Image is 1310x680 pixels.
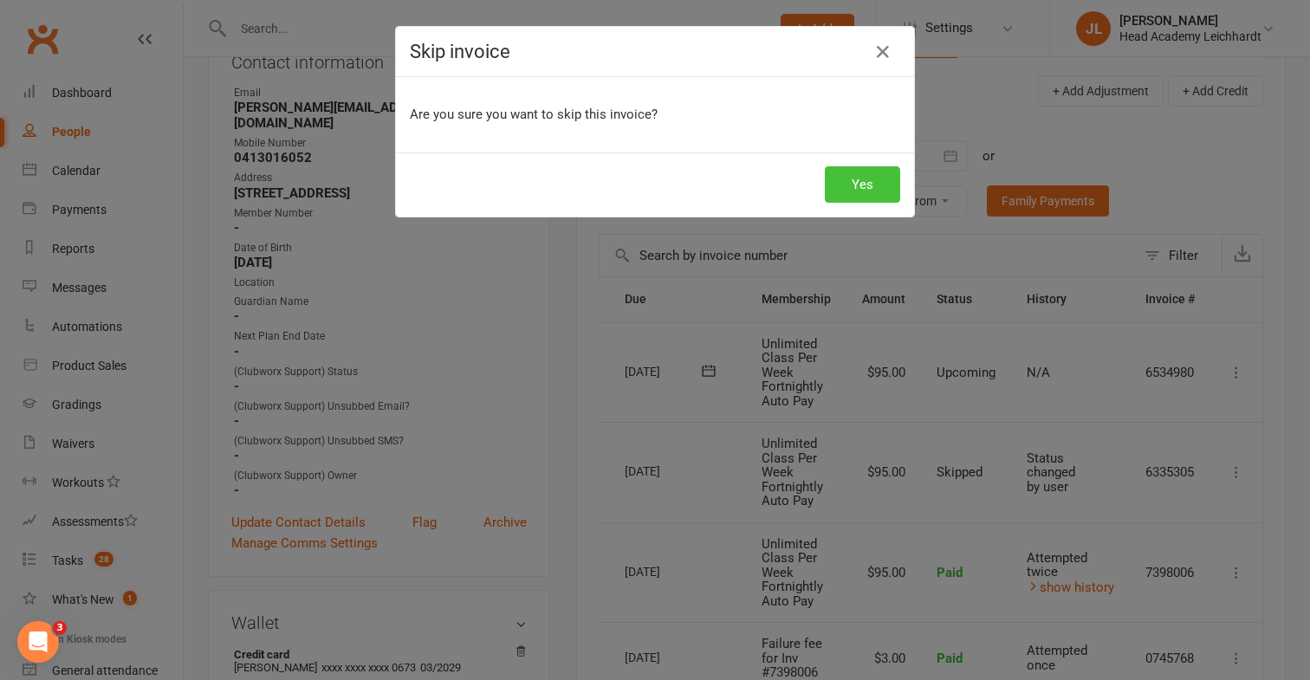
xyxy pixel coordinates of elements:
[17,621,59,663] iframe: Intercom live chat
[410,107,658,122] span: Are you sure you want to skip this invoice?
[410,41,900,62] h4: Skip invoice
[53,621,67,635] span: 3
[825,166,900,203] button: Yes
[869,38,897,66] button: Close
